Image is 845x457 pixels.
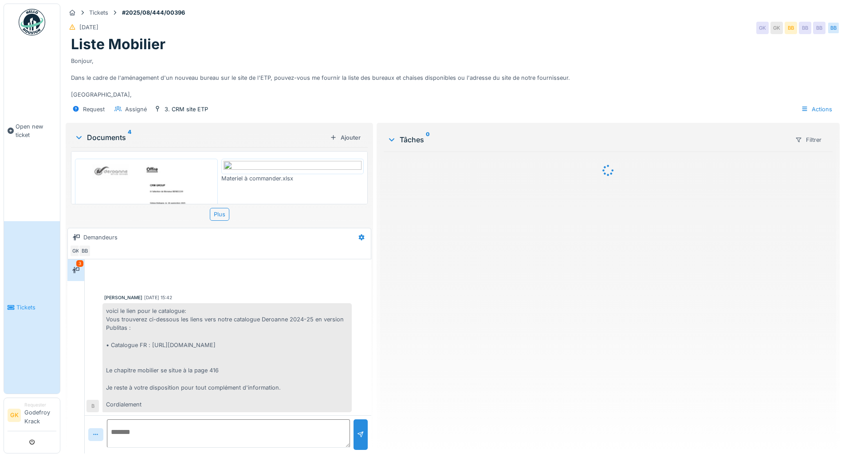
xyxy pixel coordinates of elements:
[89,8,108,17] div: Tickets
[8,409,21,422] li: GK
[785,22,797,34] div: BB
[4,221,60,394] a: Tickets
[224,161,362,172] img: ce440f4f-fc43-4b16-bde4-587dd49aab6b-Materiel%20%C3%A0%20commander.xlsx
[791,133,825,146] div: Filtrer
[770,22,783,34] div: GK
[86,400,99,412] div: B
[326,132,364,144] div: Ajouter
[71,36,165,53] h1: Liste Mobilier
[76,260,83,267] div: 3
[104,294,142,301] div: [PERSON_NAME]
[19,9,45,35] img: Badge_color-CXgf-gQk.svg
[426,134,430,145] sup: 0
[79,23,98,31] div: [DATE]
[813,22,825,34] div: BB
[144,294,172,301] div: [DATE] 15:42
[102,303,352,412] div: voici le lien pour le catalogue: Vous trouverez ci-dessous les liens vers notre catalogue Deroann...
[16,122,56,139] span: Open new ticket
[118,8,189,17] strong: #2025/08/444/00396
[79,245,91,257] div: BB
[77,161,216,356] img: 3eyl0fssnjioqamitj9eqshk1f4h
[165,105,208,113] div: 3. CRM site ETP
[125,105,147,113] div: Assigné
[827,22,840,34] div: BB
[756,22,769,34] div: GK
[4,40,60,221] a: Open new ticket
[24,402,56,408] div: Requester
[75,132,326,143] div: Documents
[24,402,56,429] li: Godefroy Krack
[128,132,131,143] sup: 4
[221,174,364,183] div: Materiel à commander.xlsx
[70,245,82,257] div: GK
[83,105,105,113] div: Request
[797,103,836,116] div: Actions
[8,402,56,431] a: GK RequesterGodefroy Krack
[71,53,834,99] div: Bonjour, Dans le cadre de l'aménagement d'un nouveau bureau sur le site de l'ETP, pouvez-vous me ...
[387,134,788,145] div: Tâches
[799,22,811,34] div: BB
[16,303,56,312] span: Tickets
[210,208,229,221] div: Plus
[83,233,118,242] div: Demandeurs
